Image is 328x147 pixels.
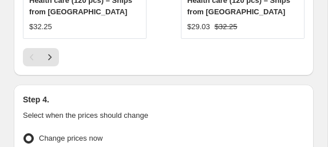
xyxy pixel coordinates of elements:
[187,21,210,33] div: $29.03
[41,48,59,66] button: Next
[23,110,305,121] p: Select when the prices should change
[23,48,59,66] nav: Pagination
[39,134,102,142] span: Change prices now
[23,94,305,105] h2: Step 4.
[29,21,52,33] div: $32.25
[215,21,238,33] strike: $32.25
